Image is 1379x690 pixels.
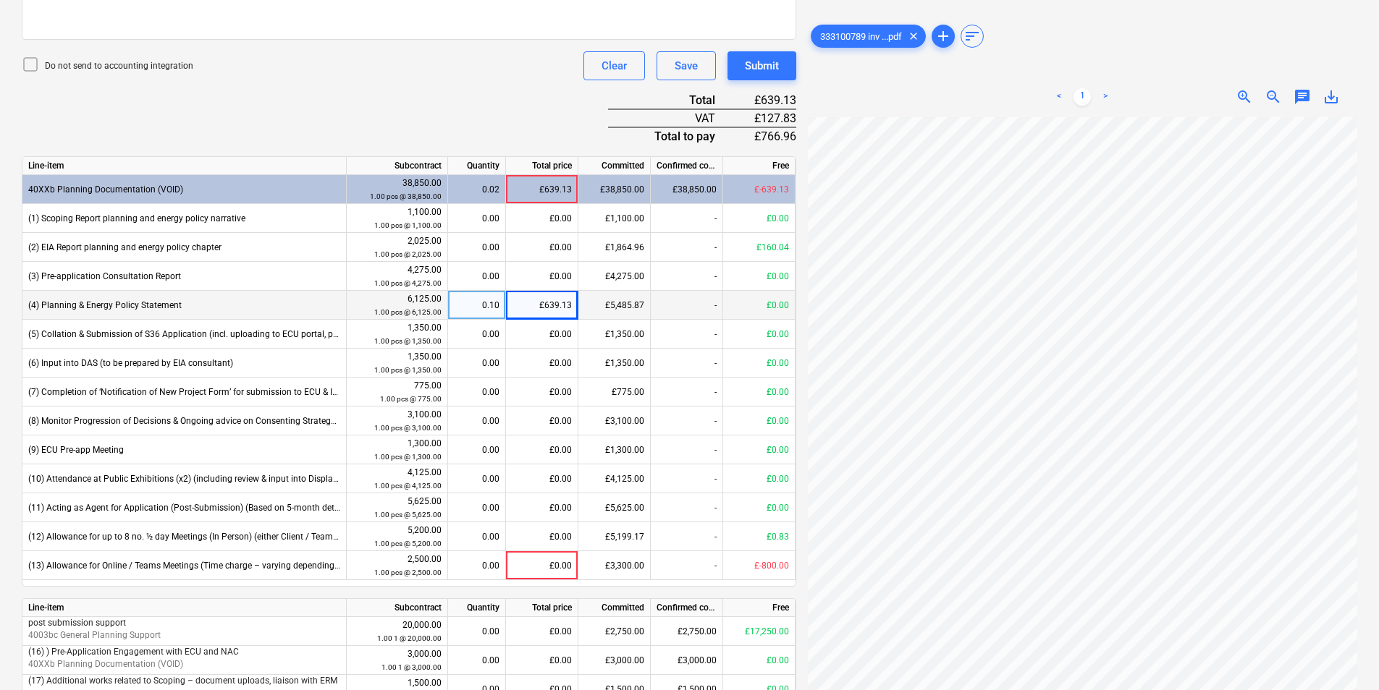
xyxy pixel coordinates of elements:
[723,175,796,204] div: £-639.13
[723,320,796,349] div: £0.00
[353,495,442,521] div: 5,625.00
[723,204,796,233] div: £0.00
[578,262,651,291] div: £4,275.00
[578,233,651,262] div: £1,864.96
[578,551,651,580] div: £3,300.00
[506,233,578,262] div: £0.00
[353,321,442,348] div: 1,350.00
[506,493,578,522] div: £0.00
[1307,621,1379,690] iframe: Chat Widget
[454,493,499,522] div: 0.00
[28,416,349,426] span: (8) Monitor Progression of Decisions & Ongoing advice on Consenting Strategy etc
[651,522,723,551] div: -
[454,464,499,493] div: 0.00
[22,157,347,175] div: Line-item
[45,60,193,72] p: Do not send to accounting integration
[28,184,183,195] span: 40XXb Planning Documentation (VOID)
[506,320,578,349] div: £0.00
[602,56,627,75] div: Clear
[347,599,448,617] div: Subcontract
[651,464,723,493] div: -
[506,551,578,580] div: £0.00
[374,511,442,519] small: 1.00 pcs @ 5,625.00
[353,350,442,377] div: 1,350.00
[657,51,716,80] button: Save
[506,378,578,406] div: £0.00
[454,522,499,551] div: 0.00
[723,522,796,551] div: £0.83
[454,233,499,262] div: 0.00
[28,387,457,397] span: (7) Completion of ‘Notification of New Project Form’ for submission to ECU & Initial Corresponden...
[675,56,698,75] div: Save
[380,395,442,403] small: 1.00 pcs @ 775.00
[651,493,723,522] div: -
[1323,88,1340,106] span: save_alt
[353,234,442,261] div: 2,025.00
[347,157,448,175] div: Subcontract
[578,204,651,233] div: £1,100.00
[1050,88,1068,106] a: Previous page
[28,271,181,281] span: (3) Pre-application Consultation Report
[723,157,796,175] div: Free
[723,233,796,262] div: £160.04
[353,263,442,290] div: 4,275.00
[374,568,442,576] small: 1.00 pcs @ 2,500.00
[353,524,442,550] div: 5,200.00
[578,378,651,406] div: £775.00
[353,176,442,203] div: 38,850.00
[578,599,651,617] div: Committed
[454,175,499,204] div: 0.02
[28,445,124,455] span: (9) ECU Pre-app Meeting
[374,250,442,258] small: 1.00 pcs @ 2,025.00
[578,646,651,675] div: £3,000.00
[723,262,796,291] div: £0.00
[651,157,723,175] div: Confirmed costs
[811,25,926,48] div: 333100789 inv ...pdf
[1074,88,1091,106] a: Page 1 is your current page
[374,337,442,345] small: 1.00 pcs @ 1,350.00
[578,617,651,646] div: £2,750.00
[506,204,578,233] div: £0.00
[374,221,442,229] small: 1.00 pcs @ 1,100.00
[353,292,442,319] div: 6,125.00
[454,291,499,320] div: 0.10
[454,617,499,646] div: 0.00
[28,659,183,669] span: 40XXb Planning Documentation (VOID)
[454,551,499,580] div: 0.00
[28,474,565,484] span: (10) Attendance at Public Exhibitions (x2) (including review & input into Display Materials, arra...
[454,406,499,435] div: 0.00
[651,175,723,204] div: £38,850.00
[723,493,796,522] div: £0.00
[578,435,651,464] div: £1,300.00
[506,262,578,291] div: £0.00
[454,320,499,349] div: 0.00
[578,522,651,551] div: £5,199.17
[608,127,739,145] div: Total to pay
[353,553,442,579] div: 2,500.00
[578,464,651,493] div: £4,125.00
[28,242,222,252] span: (2) EIA Report planning and energy policy chapter
[723,349,796,378] div: £0.00
[723,435,796,464] div: £0.00
[506,646,578,675] div: £0.00
[723,599,796,617] div: Free
[506,175,578,204] div: £639.13
[506,349,578,378] div: £0.00
[651,599,723,617] div: Confirmed costs
[448,599,506,617] div: Quantity
[506,522,578,551] div: £0.00
[578,320,651,349] div: £1,350.00
[723,551,796,580] div: £-800.00
[728,51,796,80] button: Submit
[651,204,723,233] div: -
[723,406,796,435] div: £0.00
[353,379,442,406] div: 775.00
[374,453,442,461] small: 1.00 pcs @ 1,300.00
[454,435,499,464] div: 0.00
[1294,88,1311,106] span: chat
[811,31,911,42] span: 333100789 inv ...pdf
[28,358,233,368] span: (6) Input into DAS (to be prepared by EIA consultant)
[381,663,442,671] small: 1.00 1 @ 3,000.00
[1265,88,1282,106] span: zoom_out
